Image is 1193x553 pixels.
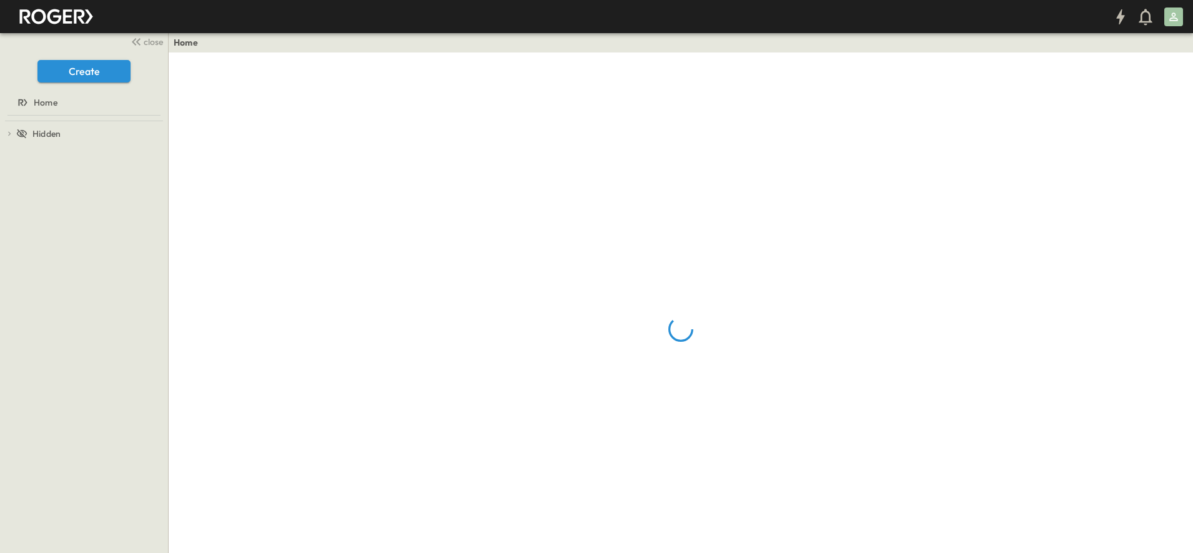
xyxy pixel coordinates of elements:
[34,96,57,109] span: Home
[174,36,205,49] nav: breadcrumbs
[2,94,163,111] a: Home
[37,60,131,82] button: Create
[144,36,163,48] span: close
[174,36,198,49] a: Home
[126,32,166,50] button: close
[32,127,61,140] span: Hidden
